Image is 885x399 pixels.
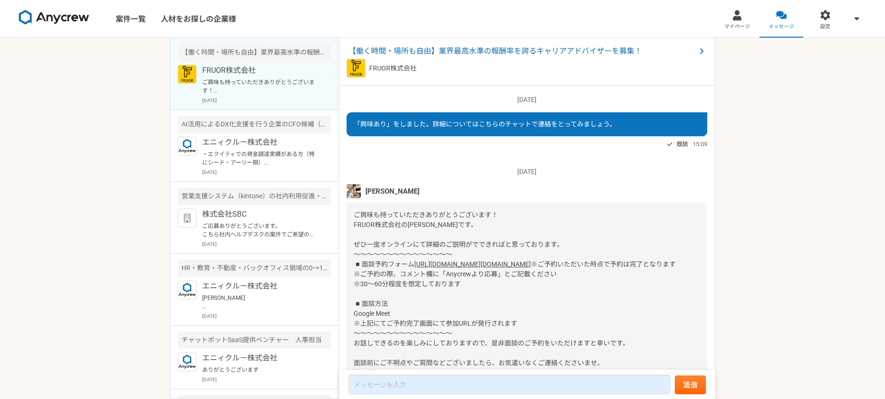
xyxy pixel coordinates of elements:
[414,260,531,268] a: [URL][DOMAIN_NAME][DOMAIN_NAME]
[820,23,830,31] span: 設定
[202,241,331,248] p: [DATE]
[348,46,696,57] span: 【働く時間・場所も自由】業界最高水準の報酬率を誇るキャリアアドバイザーを募集！
[369,63,417,73] p: FRUOR株式会社
[19,10,89,25] img: 8DqYSo04kwAAAAASUVORK5CYII=
[178,116,331,133] div: AI活用によるDX化支援を行う企業のCFO候補（EXIT戦略立案・資金調達など）
[202,366,318,374] p: ありがとうございます
[768,23,794,31] span: メッセージ
[202,169,331,176] p: [DATE]
[202,78,318,95] p: ご興味も持っていただきありがとうございます！ FRUOR株式会社の[PERSON_NAME]です。 ぜひ一度オンラインにて詳細のご説明がでできればと思っております。 〜〜〜〜〜〜〜〜〜〜〜〜〜〜...
[202,150,318,167] p: ・エクイティでの資金調達実績がある方（特にシード・アーリー期） スタートアップ企業の管理部門のトップとしてVCよりエクイティ調達を実施 ・事業売却、企業売却実績がある方（できれば複数回） 経理部...
[347,59,365,78] img: FRUOR%E3%83%AD%E3%82%B3%E3%82%99.png
[347,184,361,198] img: unnamed.jpg
[202,376,331,383] p: [DATE]
[178,44,331,61] div: 【働く時間・場所も自由】業界最高水準の報酬率を誇るキャリアアドバイザーを募集！
[347,167,707,177] p: [DATE]
[178,352,197,371] img: logo_text_blue_01.png
[178,137,197,156] img: logo_text_blue_01.png
[354,211,563,268] span: ご興味も持っていただきありがとうございます！ FRUOR株式会社の[PERSON_NAME]です。 ぜひ一度オンラインにて詳細のご説明がでできればと思っております。 〜〜〜〜〜〜〜〜〜〜〜〜〜〜...
[178,65,197,84] img: FRUOR%E3%83%AD%E3%82%B3%E3%82%99.png
[202,65,318,76] p: FRUOR株式会社
[202,313,331,320] p: [DATE]
[202,137,318,148] p: エニィクルー株式会社
[202,97,331,104] p: [DATE]
[178,331,331,349] div: チャットボットSaaS提供ベンチャー 人事担当
[202,222,318,239] p: ご応募ありがとうございます。 こちら社内ヘルプデスクの案件でご希望の時間単価ではなく、時間単価[DATE]円ですが、大丈夫ですか？
[677,139,688,150] span: 既読
[675,376,706,394] button: 送信
[202,294,318,311] p: [PERSON_NAME] Anycrewの[PERSON_NAME]と申します。 案件にご興味をお持ちいただきありがとうございます。 ご応募にあたり、下記質問へのご回答をお願いいたします。 Q...
[202,281,318,292] p: エニィクルー株式会社
[178,188,331,205] div: 営業支援システム（kintone）の社内利用促進・定着支援・社内ヘルプデスク
[178,281,197,299] img: logo_text_blue_01.png
[178,259,331,277] div: HR・教育・不動産・バックオフィス領域の0→1新規事業開発 事業責任者（候補）
[693,140,707,149] span: 15:09
[365,186,419,196] span: [PERSON_NAME]
[202,352,318,364] p: エニィクルー株式会社
[724,23,750,31] span: マイページ
[354,120,616,128] span: 「興味あり」をしました。詳細についてはこちらのチャットで連絡をとってみましょう。
[202,209,318,220] p: 株式会社SBC
[178,209,197,227] img: default_org_logo-42cde973f59100197ec2c8e796e4974ac8490bb5b08a0eb061ff975e4574aa76.png
[347,95,707,105] p: [DATE]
